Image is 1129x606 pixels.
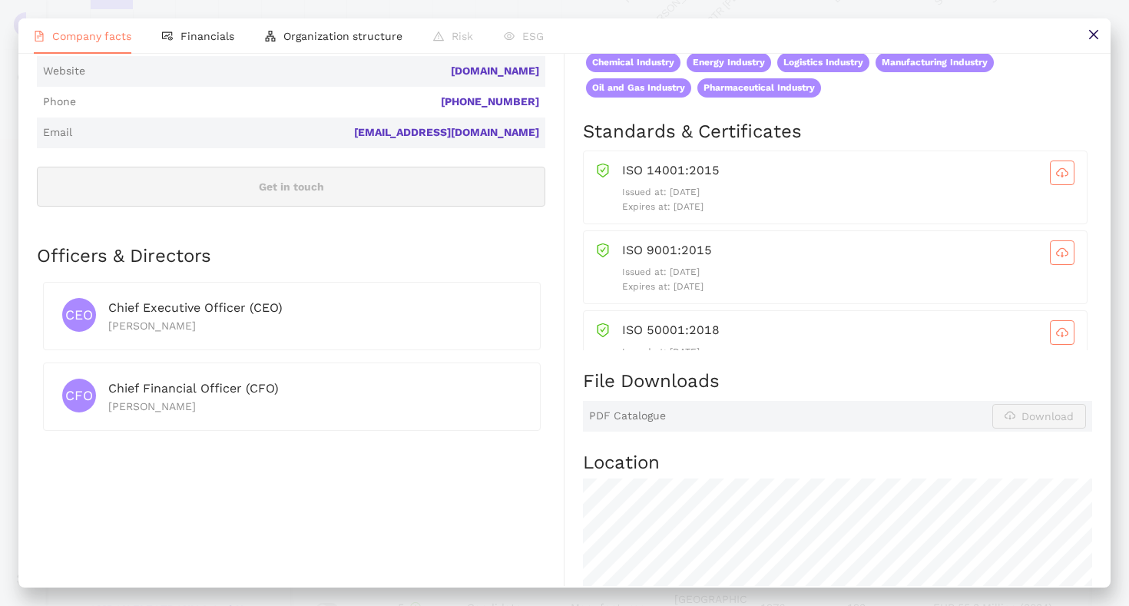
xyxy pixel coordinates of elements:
[43,125,72,141] span: Email
[777,53,869,72] span: Logistics Industry
[108,300,283,315] span: Chief Executive Officer (CEO)
[1051,247,1074,259] span: cloud-download
[52,30,131,42] span: Company facts
[622,185,1074,200] p: Issued at: [DATE]
[162,31,173,41] span: fund-view
[1088,28,1100,41] span: close
[622,345,1074,359] p: Issued at: [DATE]
[589,409,666,424] span: PDF Catalogue
[1050,240,1074,265] button: cloud-download
[37,243,545,270] h2: Officers & Directors
[452,30,473,42] span: Risk
[876,53,994,72] span: Manufacturing Industry
[583,369,1092,395] h2: File Downloads
[1050,320,1074,345] button: cloud-download
[622,240,1074,265] div: ISO 9001:2015
[265,31,276,41] span: apartment
[65,379,92,412] span: CFO
[433,31,444,41] span: warning
[586,78,691,98] span: Oil and Gas Industry
[687,53,771,72] span: Energy Industry
[43,64,85,79] span: Website
[283,30,402,42] span: Organization structure
[43,94,76,110] span: Phone
[1051,326,1074,339] span: cloud-download
[697,78,821,98] span: Pharmaceutical Industry
[622,161,1074,185] div: ISO 14001:2015
[622,280,1074,294] p: Expires at: [DATE]
[108,398,521,415] div: [PERSON_NAME]
[65,298,92,331] span: CEO
[583,119,1092,145] h2: Standards & Certificates
[504,31,515,41] span: eye
[108,317,521,334] div: [PERSON_NAME]
[596,320,610,337] span: safety-certificate
[596,240,610,257] span: safety-certificate
[1076,18,1111,53] button: close
[622,320,1074,345] div: ISO 50001:2018
[596,161,610,177] span: safety-certificate
[622,265,1074,280] p: Issued at: [DATE]
[622,200,1074,214] p: Expires at: [DATE]
[522,30,544,42] span: ESG
[586,53,680,72] span: Chemical Industry
[108,381,279,396] span: Chief Financial Officer (CFO)
[1051,167,1074,179] span: cloud-download
[583,450,1092,476] h2: Location
[1050,161,1074,185] button: cloud-download
[180,30,234,42] span: Financials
